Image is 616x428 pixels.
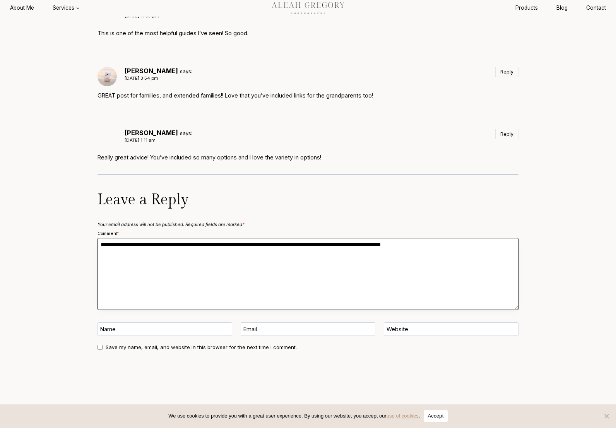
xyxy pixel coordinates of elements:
span: Required fields are marked [185,222,245,227]
span: says: [180,68,192,74]
span: No [602,412,610,420]
b: [PERSON_NAME] [125,67,178,75]
a: Products [506,1,547,15]
button: Child menu of Services [43,1,89,15]
b: [PERSON_NAME] [125,129,178,137]
span: says: [180,130,192,136]
a: About Me [1,1,43,15]
nav: Secondary [506,1,615,15]
label: Comment [98,231,119,238]
label: Website [387,326,408,335]
iframe: reCAPTCHA [98,363,215,393]
a: use of cookies [387,413,419,419]
a: [DATE] 3:54 pm [125,75,158,81]
span: We use cookies to provide you with a great user experience. By using our website, you accept our . [168,412,420,420]
p: This is one of the most helpful guides I’ve seen! So good. [98,29,518,38]
a: Reply to Erin [495,129,518,139]
span: Your email address will not be published. [98,222,184,227]
label: Email [243,326,257,335]
h3: Leave a Reply [98,191,518,209]
label: Name [100,326,116,335]
a: Contact [577,1,615,15]
input: Name [98,322,232,336]
input: Email [241,322,375,336]
button: Accept [424,410,447,422]
a: Reply to Rya Duncklee [495,67,518,77]
p: GREAT post for families, and extended families!! Love that you’ve included links for the grandpar... [98,91,518,100]
input: Website [384,322,518,336]
p: Really great advice! You’ve included so many options and I love the variety in options! [98,153,518,162]
label: Save my name, email, and website in this browser for the next time I comment. [103,344,297,351]
a: Blog [547,1,577,15]
a: [DATE] 1:11 am [125,137,156,143]
nav: Primary [1,1,89,15]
